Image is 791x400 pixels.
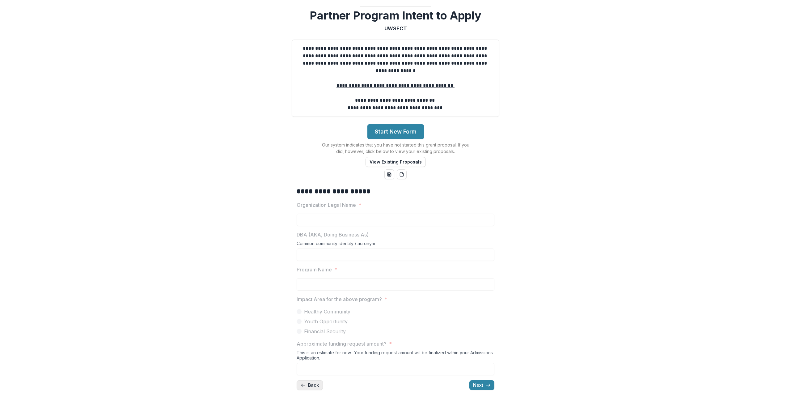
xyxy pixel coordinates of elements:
h2: Partner Program Intent to Apply [310,9,481,22]
button: Back [297,380,323,390]
p: Impact Area for the above program? [297,296,382,303]
p: Approximate funding request amount? [297,340,387,347]
div: This is an estimate for now. Your funding request amount will be finalized within your Admissions... [297,350,494,363]
button: Start New Form [367,124,424,139]
p: Organization Legal Name [297,201,356,209]
p: DBA (AKA, Doing Business As) [297,231,369,238]
button: View Existing Proposals [366,157,426,167]
button: Next [469,380,494,390]
button: pdf-download [397,169,407,179]
p: UWSECT [384,25,407,32]
p: Program Name [297,266,332,273]
button: word-download [384,169,394,179]
span: Youth Opportunity [304,318,348,325]
p: Our system indicates that you have not started this grant proposal. If you did, however, click be... [318,142,473,155]
span: Healthy Community [304,308,350,315]
span: Financial Security [304,328,346,335]
div: Common community identity / acronym [297,241,494,249]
